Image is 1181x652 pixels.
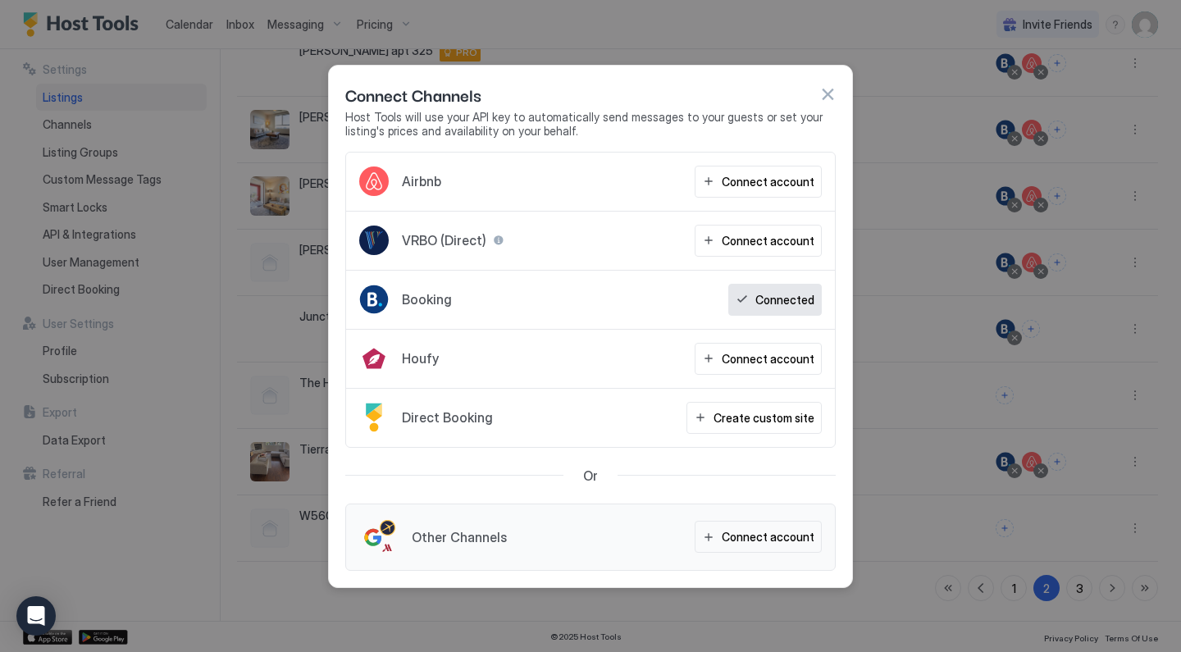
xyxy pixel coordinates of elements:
button: Connect account [695,343,822,375]
span: Airbnb [402,173,441,189]
button: Connect account [695,521,822,553]
span: Or [583,467,598,484]
div: Create custom site [714,409,814,426]
div: Connected [755,291,814,308]
div: Connect account [722,350,814,367]
button: Connect account [695,225,822,257]
span: Direct Booking [402,409,493,426]
button: Create custom site [686,402,822,434]
span: VRBO (Direct) [402,232,486,248]
span: Houfy [402,350,439,367]
button: Connected [728,284,822,316]
span: Connect Channels [345,82,481,107]
div: Connect account [722,232,814,249]
button: Connect account [695,166,822,198]
div: Connect account [722,528,814,545]
div: Open Intercom Messenger [16,596,56,636]
span: Booking [402,291,452,308]
span: Other Channels [412,529,507,545]
span: Host Tools will use your API key to automatically send messages to your guests or set your listin... [345,110,836,139]
div: Connect account [722,173,814,190]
